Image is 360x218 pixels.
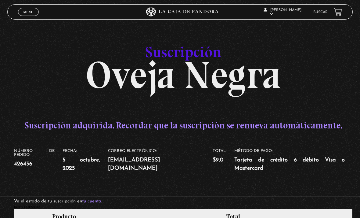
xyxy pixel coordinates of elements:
[14,33,353,87] h1: Oveja Negra
[23,10,33,14] span: Menu
[21,15,36,20] span: Cerrar
[82,199,101,204] a: tu cuenta
[108,149,213,173] li: Correo electrónico:
[264,8,301,16] span: [PERSON_NAME]
[234,156,345,173] strong: Tarjeta de crédito ó débito Visa o Mastercard
[234,149,353,173] li: Método de pago:
[313,10,328,14] a: Buscar
[14,149,63,168] li: Número de pedido:
[108,156,205,173] strong: [EMAIL_ADDRESS][DOMAIN_NAME]
[14,160,55,168] strong: 426436
[63,156,100,173] strong: 5 octubre, 2025
[63,149,108,173] li: Fecha:
[334,8,342,16] a: View your shopping cart
[145,43,221,61] span: Suscripción
[213,157,216,163] span: $
[213,157,223,163] bdi: 9,0
[14,117,353,134] p: Suscripción adquirida. Recordar que la suscripción se renueva automáticamente.
[213,149,234,164] li: Total:
[14,205,353,209] h2: Detalles del pedido
[14,197,353,205] p: Ve el estado de tu suscripción en .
